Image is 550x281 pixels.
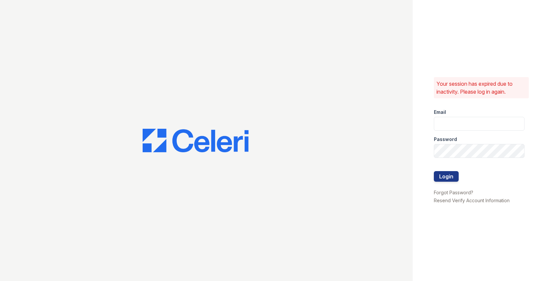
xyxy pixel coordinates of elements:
img: CE_Logo_Blue-a8612792a0a2168367f1c8372b55b34899dd931a85d93a1a3d3e32e68fde9ad4.png [143,129,249,153]
a: Forgot Password? [434,190,473,195]
button: Login [434,171,459,182]
label: Password [434,136,457,143]
p: Your session has expired due to inactivity. Please log in again. [436,80,527,96]
label: Email [434,109,446,116]
a: Resend Verify Account Information [434,198,510,203]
